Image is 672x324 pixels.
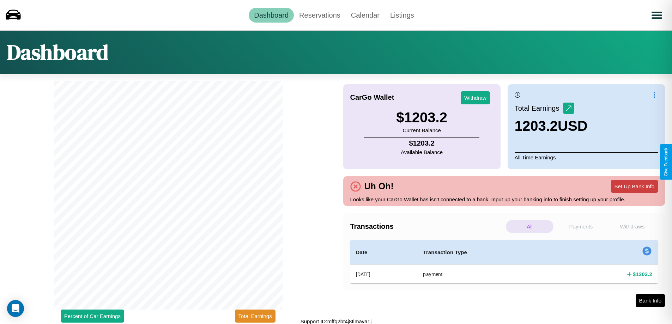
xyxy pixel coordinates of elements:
div: Give Feedback [664,148,668,176]
th: [DATE] [350,265,418,284]
a: Dashboard [249,8,294,23]
h3: 1203.2 USD [515,118,588,134]
p: Available Balance [401,147,443,157]
a: Reservations [294,8,346,23]
p: Looks like your CarGo Wallet has isn't connected to a bank. Input up your banking info to finish ... [350,195,658,204]
button: Total Earnings [235,310,276,323]
h4: Transactions [350,222,504,231]
button: Withdraw [461,91,490,104]
p: All Time Earnings [515,152,658,162]
h4: $ 1203.2 [633,270,652,278]
h3: $ 1203.2 [396,110,447,126]
button: Set Up Bank Info [611,180,658,193]
button: Bank Info [636,294,665,307]
h4: Date [356,248,412,257]
h4: CarGo Wallet [350,93,394,102]
p: Current Balance [396,126,447,135]
h4: Uh Oh! [361,181,397,191]
button: Open menu [647,5,667,25]
h4: Transaction Type [423,248,555,257]
button: Percent of Car Earnings [61,310,124,323]
a: Calendar [346,8,385,23]
a: Listings [385,8,419,23]
h4: $ 1203.2 [401,139,443,147]
div: Open Intercom Messenger [7,300,24,317]
p: All [506,220,553,233]
table: simple table [350,240,658,283]
p: Payments [557,220,605,233]
p: Total Earnings [515,102,563,115]
th: payment [417,265,560,284]
p: Withdraws [609,220,656,233]
h1: Dashboard [7,38,108,67]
